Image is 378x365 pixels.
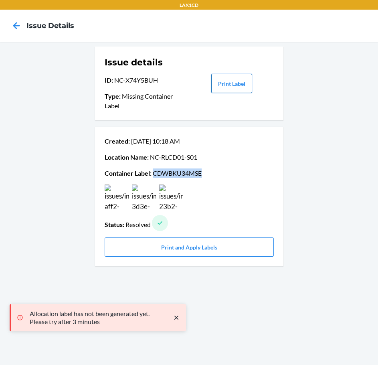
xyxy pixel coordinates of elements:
[105,185,129,209] img: issues/images/6b7e8236-aff2-49f5-bd15-92d7079b1768.jpg
[30,310,164,326] p: Allocation label has not been generated yet. Please try after 3 minutes
[105,221,124,228] span: Status :
[132,185,156,209] img: issues/images/0289b649-3d3e-4518-8bab-1b39f38cdd27.jpg
[105,152,274,162] p: NC-RLCD01-S01
[105,76,113,84] span: ID :
[26,20,74,31] h4: Issue details
[105,56,188,69] h1: Issue details
[105,91,188,111] p: Missing Container Label
[159,185,183,209] img: issues/images/05905460-23b2-4eb9-859e-2f9ba4487141.jpg
[180,2,198,9] p: LAX1CD
[105,136,274,146] p: [DATE] 10:18 AM
[105,137,130,145] span: Created :
[211,74,252,93] button: Print Label
[105,237,274,257] button: Print and Apply Labels
[105,92,121,100] span: Type :
[105,215,274,231] p: Resolved
[105,169,152,177] span: Container Label :
[105,75,188,85] p: NC-X74Y5BUH
[172,314,180,322] svg: close toast
[105,168,274,178] p: CDWBKU34MSE
[105,153,149,161] span: Location Name :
